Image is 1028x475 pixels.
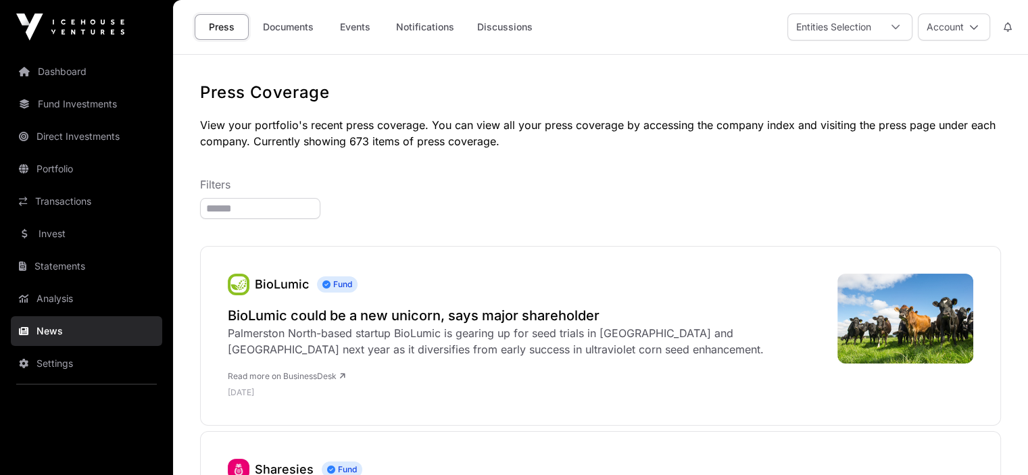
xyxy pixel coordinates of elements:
[16,14,124,41] img: Icehouse Ventures Logo
[918,14,990,41] button: Account
[200,117,1001,149] p: View your portfolio's recent press coverage. You can view all your press coverage by accessing th...
[317,276,358,293] span: Fund
[200,176,1001,193] p: Filters
[200,82,1001,103] h1: Press Coverage
[11,122,162,151] a: Direct Investments
[228,371,345,381] a: Read more on BusinessDesk
[255,277,309,291] a: BioLumic
[11,284,162,314] a: Analysis
[228,306,824,325] a: BioLumic could be a new unicorn, says major shareholder
[228,274,249,295] img: 0_ooS1bY_400x400.png
[11,349,162,378] a: Settings
[254,14,322,40] a: Documents
[837,274,973,364] img: Landscape-shot-of-cows-of-farm-L.jpg
[228,274,249,295] a: BioLumic
[11,89,162,119] a: Fund Investments
[11,316,162,346] a: News
[228,325,824,357] div: Palmerston North-based startup BioLumic is gearing up for seed trials in [GEOGRAPHIC_DATA] and [G...
[387,14,463,40] a: Notifications
[11,251,162,281] a: Statements
[788,14,879,40] div: Entities Selection
[468,14,541,40] a: Discussions
[11,219,162,249] a: Invest
[328,14,382,40] a: Events
[228,387,824,398] p: [DATE]
[960,410,1028,475] iframe: Chat Widget
[11,186,162,216] a: Transactions
[195,14,249,40] a: Press
[11,154,162,184] a: Portfolio
[11,57,162,86] a: Dashboard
